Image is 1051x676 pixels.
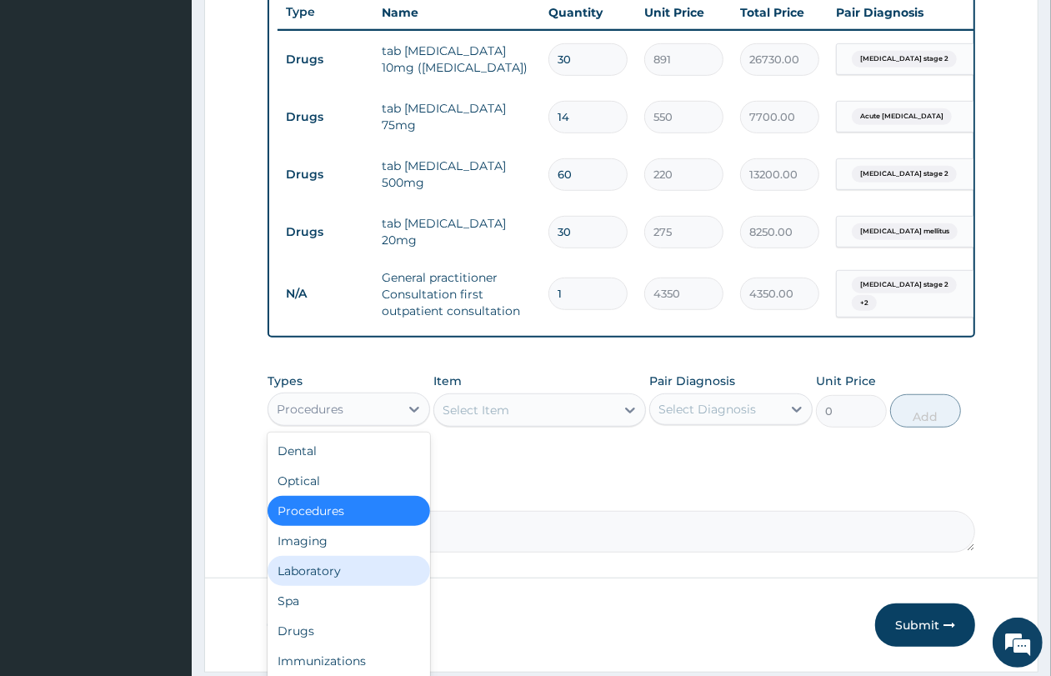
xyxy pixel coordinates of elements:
[278,278,373,309] td: N/A
[649,373,735,389] label: Pair Diagnosis
[8,455,318,513] textarea: Type your message and hit 'Enter'
[373,34,540,84] td: tab [MEDICAL_DATA] 10mg ([MEDICAL_DATA])
[278,102,373,133] td: Drugs
[852,108,952,125] span: Acute [MEDICAL_DATA]
[373,92,540,142] td: tab [MEDICAL_DATA] 75mg
[278,44,373,75] td: Drugs
[268,496,430,526] div: Procedures
[816,373,876,389] label: Unit Price
[31,83,68,125] img: d_794563401_company_1708531726252_794563401
[443,402,509,418] div: Select Item
[268,616,430,646] div: Drugs
[268,374,303,388] label: Types
[268,436,430,466] div: Dental
[852,277,957,293] span: [MEDICAL_DATA] stage 2
[852,223,958,240] span: [MEDICAL_DATA] mellitus
[268,556,430,586] div: Laboratory
[268,488,975,502] label: Comment
[373,207,540,257] td: tab [MEDICAL_DATA] 20mg
[268,466,430,496] div: Optical
[852,166,957,183] span: [MEDICAL_DATA] stage 2
[373,149,540,199] td: tab [MEDICAL_DATA] 500mg
[373,261,540,328] td: General practitioner Consultation first outpatient consultation
[852,295,877,312] span: + 2
[658,401,756,418] div: Select Diagnosis
[87,93,280,115] div: Chat with us now
[268,646,430,676] div: Immunizations
[273,8,313,48] div: Minimize live chat window
[277,401,343,418] div: Procedures
[875,603,975,647] button: Submit
[97,210,230,378] span: We're online!
[890,394,961,428] button: Add
[268,586,430,616] div: Spa
[278,159,373,190] td: Drugs
[433,373,462,389] label: Item
[278,217,373,248] td: Drugs
[852,51,957,68] span: [MEDICAL_DATA] stage 2
[268,526,430,556] div: Imaging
